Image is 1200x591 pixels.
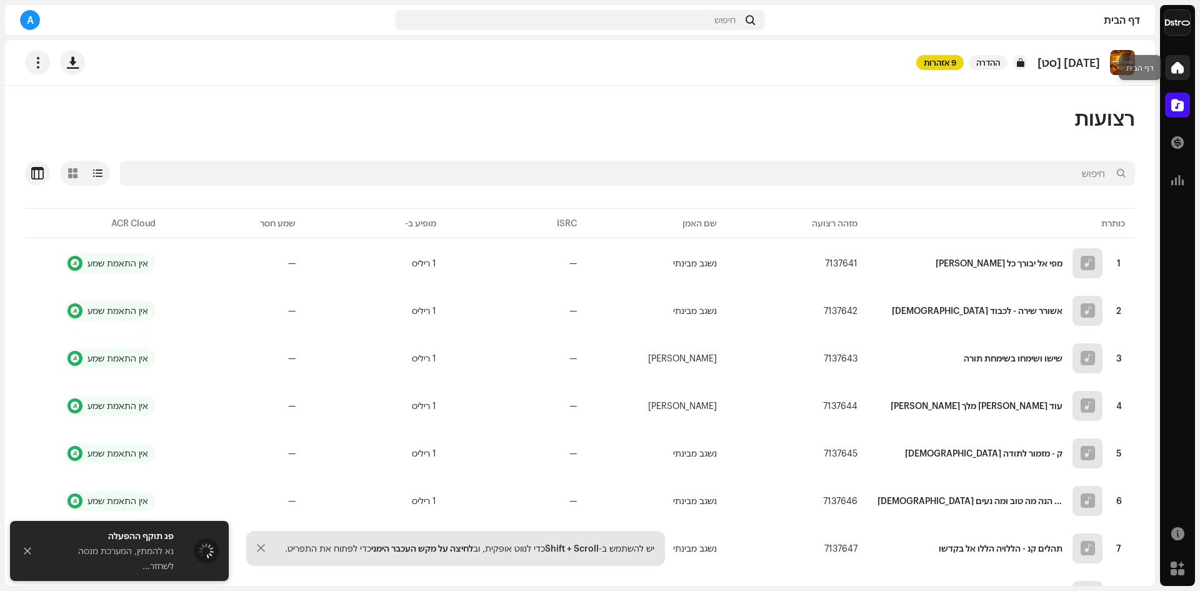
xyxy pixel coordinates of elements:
[673,259,717,268] div: נשגב מבינתי
[412,354,436,363] div: 1 ריליס
[20,10,40,30] div: A
[87,449,148,458] div: אין התאמת שמע
[905,449,1062,458] div: תהילים ק - מזמור לתודה
[877,497,1062,505] div: תהילים קלג - הנה מה טוב ומה נעים
[412,259,436,268] div: 1 ריליס
[545,543,599,553] strong: Shift + Scroll
[569,449,577,458] div: —
[371,543,473,553] strong: לחיצה על מקש העכבר הימני
[87,402,148,410] div: אין התאמת שמע
[1074,106,1135,131] span: רצועות
[288,259,296,268] re-a-table-badge: —
[569,402,577,410] div: —
[288,402,296,410] re-a-table-badge: —
[15,538,40,563] button: Close
[1165,10,1190,35] img: a754eb8e-f922-4056-8001-d1d15cdf72ef
[412,402,436,410] div: 1 ריליס
[823,497,857,505] span: 7137646
[673,544,717,553] div: נשגב מבינתי
[87,354,148,363] div: אין התאמת שמע
[964,354,1062,363] div: שישו ושימחו בשימחת תורה
[824,544,857,553] span: 7137647
[939,544,1062,553] div: תהלים קנ - הללויה הללו אל בקדשו
[50,528,174,543] div: פג תוקף ההפעלה
[916,55,964,70] span: 9 אזהרות
[825,259,857,268] span: 7137641
[120,161,1135,186] input: חיפוש
[288,354,296,363] re-a-table-badge: —
[412,306,436,315] div: 1 ריליס
[969,55,1007,70] span: ההדרה
[824,306,857,315] span: 7137642
[673,497,717,505] div: נשגב מבינתי
[891,402,1062,410] div: עוד אבינו חי - דוד מלך ישראל
[823,402,857,410] span: 7137644
[412,449,436,458] div: 1 ריליס
[569,306,577,315] div: —
[824,354,857,363] span: 7137643
[569,497,577,505] div: —
[770,15,1140,25] div: דף הבית
[673,449,717,458] div: נשגב מבינתי
[412,497,436,505] div: 1 ריליס
[892,306,1062,315] div: אשורר שירה - לכבוד התורה
[936,259,1062,268] div: מפי אל יבורך כל ישראל
[824,449,857,458] span: 7137645
[1037,56,1100,69] p: [DATE] [סט]
[714,15,736,25] span: חיפוש
[87,497,148,505] div: אין התאמת שמע
[50,543,174,573] div: נא להמתין, המערכת מנסה לשחזר...
[648,402,717,410] span: אמיר קאיקוב
[87,306,148,315] div: אין התאמת שמע
[1110,50,1135,75] img: def65446-1c7d-4653-8181-65b0271c3b39
[673,306,717,315] div: נשגב מבינתי
[648,354,717,363] span: אמיר קאיקוב
[285,543,654,553] div: יש להשתמש ב- כדי לנווט אופקית, וב כדי לפתוח את התפריט.
[569,354,577,363] div: —
[288,497,296,505] re-a-table-badge: —
[648,354,717,363] div: [PERSON_NAME]
[288,449,296,458] re-a-table-badge: —
[288,306,296,315] re-a-table-badge: —
[569,259,577,268] div: —
[648,402,717,410] div: [PERSON_NAME]
[87,259,148,268] div: אין התאמת שמע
